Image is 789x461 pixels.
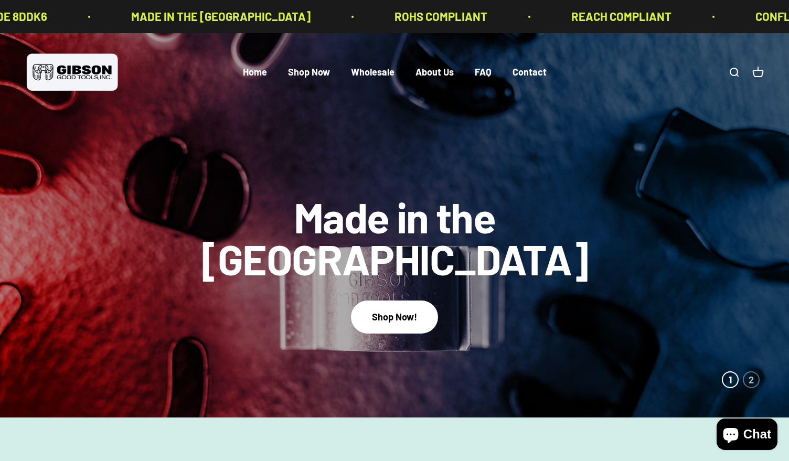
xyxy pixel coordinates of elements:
a: Contact [513,67,547,78]
button: 2 [743,371,760,388]
div: Shop Now! [372,309,417,325]
p: ROHS COMPLIANT [393,7,486,26]
inbox-online-store-chat: Shopify online store chat [713,419,781,453]
button: Shop Now! [351,301,438,334]
a: FAQ [475,67,492,78]
p: REACH COMPLIANT [570,7,670,26]
a: Home [243,67,267,78]
split-lines: Made in the [GEOGRAPHIC_DATA] [190,233,599,284]
button: 1 [722,371,739,388]
a: Shop Now [288,67,330,78]
a: Wholesale [351,67,394,78]
p: MADE IN THE [GEOGRAPHIC_DATA] [130,7,309,26]
a: About Us [415,67,454,78]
